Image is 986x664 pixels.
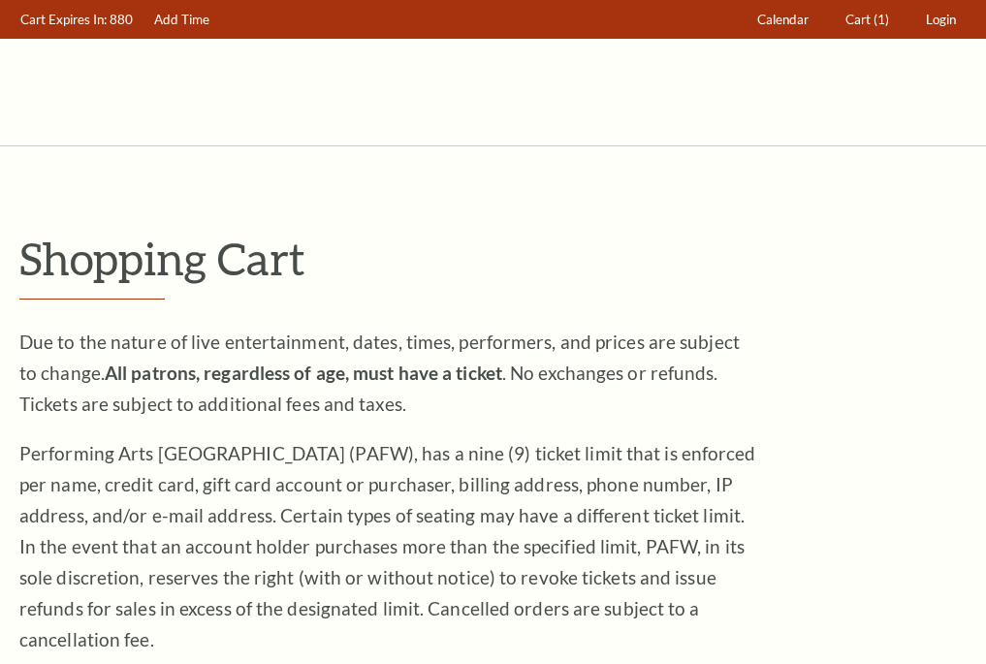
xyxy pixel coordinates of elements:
[845,12,871,27] span: Cart
[19,331,740,415] span: Due to the nature of live entertainment, dates, times, performers, and prices are subject to chan...
[757,12,809,27] span: Calendar
[105,362,502,384] strong: All patrons, regardless of age, must have a ticket
[874,12,889,27] span: (1)
[19,234,967,283] p: Shopping Cart
[145,1,219,39] a: Add Time
[20,12,107,27] span: Cart Expires In:
[110,12,133,27] span: 880
[748,1,818,39] a: Calendar
[917,1,966,39] a: Login
[926,12,956,27] span: Login
[19,438,756,655] p: Performing Arts [GEOGRAPHIC_DATA] (PAFW), has a nine (9) ticket limit that is enforced per name, ...
[837,1,899,39] a: Cart (1)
